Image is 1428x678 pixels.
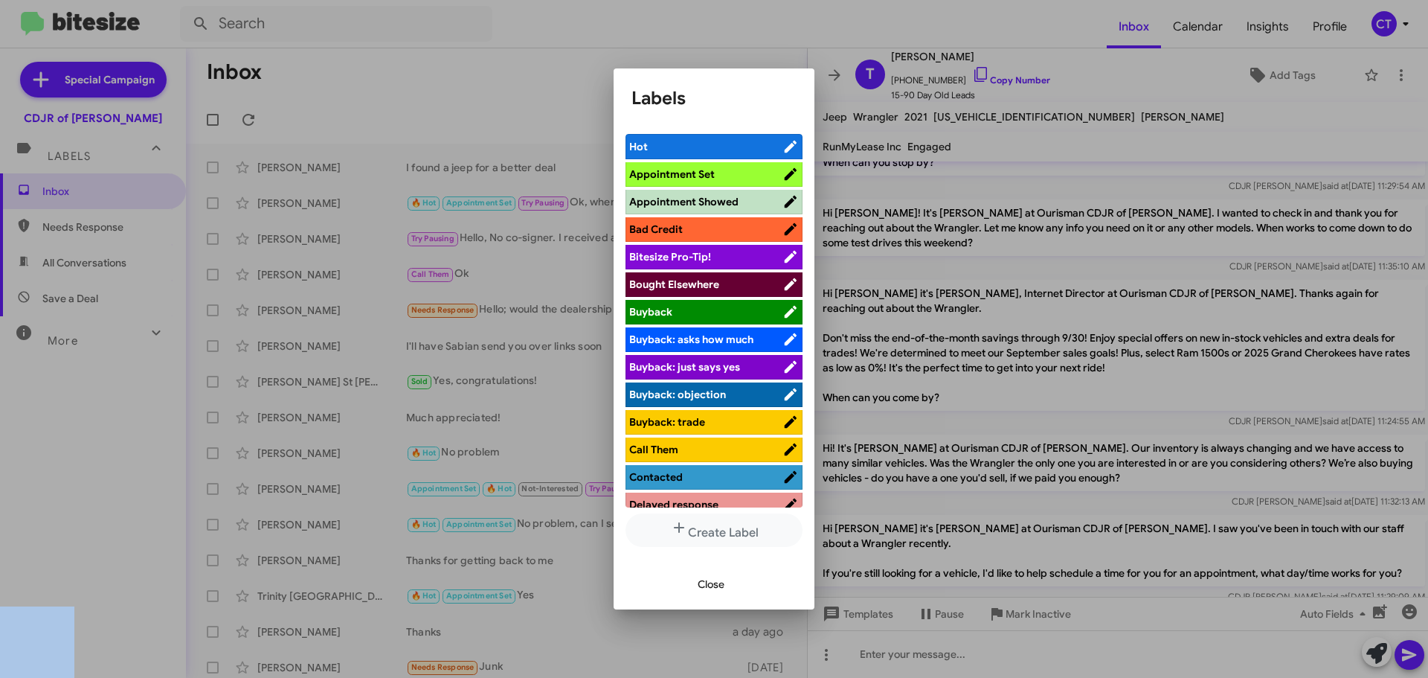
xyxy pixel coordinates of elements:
button: Create Label [625,514,803,547]
span: Appointment Set [629,167,715,181]
span: Close [698,571,724,598]
span: Buyback: just says yes [629,360,740,374]
h1: Labels [631,86,797,110]
span: Contacted [629,470,683,484]
button: Close [686,571,736,598]
span: Buyback: asks how much [629,333,753,346]
span: Delayed response [629,498,718,511]
span: Appointment Showed [629,195,739,208]
span: Buyback: objection [629,388,726,401]
span: Bought Elsewhere [629,278,719,291]
span: Bad Credit [629,223,683,236]
span: Buyback [629,305,672,319]
span: Call Them [629,443,678,456]
span: Buyback: trade [629,415,705,429]
span: Hot [629,140,648,153]
span: Bitesize Pro-Tip! [629,250,711,263]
